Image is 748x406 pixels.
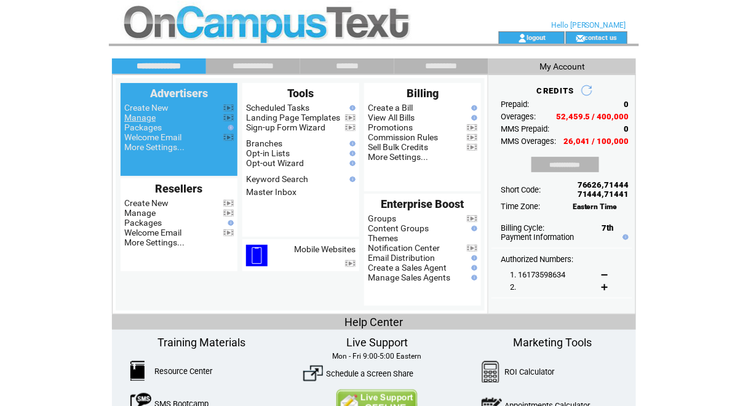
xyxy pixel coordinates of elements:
a: logout [527,33,546,41]
img: video.png [345,260,356,267]
span: CREDITS [537,86,575,95]
a: Scheduled Tasks [246,103,309,113]
span: Tools [288,87,314,100]
a: More Settings... [368,152,428,162]
a: More Settings... [124,142,185,152]
a: Create a Bill [368,103,413,113]
img: help.gif [347,177,356,182]
img: video.png [223,210,234,217]
img: account_icon.gif [518,33,527,43]
a: Packages [124,218,162,228]
img: ResourceCenter.png [130,361,145,381]
span: 76626,71444 71444,71441 [578,180,629,199]
a: Branches [246,138,282,148]
span: 0 [624,124,629,133]
span: Short Code: [501,185,541,194]
a: ROI Calculator [505,367,555,376]
img: help.gif [469,255,477,261]
a: Resource Center [154,367,212,376]
a: Opt-in Lists [246,148,290,158]
span: My Account [539,62,585,71]
span: Help Center [345,316,404,328]
a: Opt-out Wizard [246,158,304,168]
img: help.gif [469,265,477,271]
a: Notification Center [368,243,440,253]
a: Manage Sales Agents [368,273,450,282]
a: More Settings... [124,237,185,247]
span: Mon - Fri 9:00-5:00 Eastern [332,352,421,360]
a: Email Distribution [368,253,435,263]
a: contact us [585,33,618,41]
img: help.gif [347,105,356,111]
span: Overages: [501,112,536,121]
span: Time Zone: [501,202,540,211]
span: MMS Prepaid: [501,124,549,133]
a: View All Bills [368,113,415,122]
a: Promotions [368,122,413,132]
span: 52,459.5 / 400,000 [556,112,629,121]
img: contact_us_icon.gif [576,33,585,43]
a: Schedule a Screen Share [326,369,413,378]
span: Training Materials [157,336,245,349]
img: video.png [467,245,477,252]
a: Sign-up Form Wizard [246,122,325,132]
span: MMS Overages: [501,137,556,146]
span: Marketing Tools [513,336,592,349]
a: Groups [368,213,396,223]
img: video.png [345,124,356,131]
span: Billing Cycle: [501,223,544,233]
img: help.gif [469,105,477,111]
img: video.png [223,114,234,121]
img: mobile-websites.png [246,245,268,266]
span: Enterprise Boost [381,197,464,210]
img: help.gif [620,234,629,240]
span: 7th [602,223,614,233]
span: Resellers [156,182,203,195]
span: Eastern Time [573,202,618,211]
img: help.gif [225,125,234,130]
span: 0 [624,100,629,109]
a: Welcome Email [124,132,181,142]
span: Prepaid: [501,100,529,109]
a: Payment Information [501,233,574,242]
span: Advertisers [150,87,208,100]
span: 1. 16173598634 [510,270,565,279]
span: Authorized Numbers: [501,255,573,264]
img: help.gif [469,226,477,231]
a: Master Inbox [246,187,296,197]
img: Calculator.png [482,361,500,383]
img: video.png [223,134,234,141]
img: help.gif [347,141,356,146]
a: Manage [124,208,156,218]
a: Content Groups [368,223,429,233]
img: video.png [467,134,477,141]
a: Create New [124,198,169,208]
a: Mobile Websites [294,244,356,254]
span: Live Support [346,336,408,349]
a: Create New [124,103,169,113]
img: video.png [223,200,234,207]
a: Sell Bulk Credits [368,142,428,152]
span: 26,041 / 100,000 [563,137,629,146]
a: Themes [368,233,398,243]
a: Create a Sales Agent [368,263,447,273]
img: help.gif [347,161,356,166]
img: video.png [467,144,477,151]
img: help.gif [225,220,234,226]
img: video.png [467,124,477,131]
a: Welcome Email [124,228,181,237]
img: help.gif [347,151,356,156]
a: Packages [124,122,162,132]
img: video.png [223,105,234,111]
img: help.gif [469,115,477,121]
img: help.gif [469,275,477,281]
img: video.png [345,114,356,121]
a: Keyword Search [246,174,308,184]
a: Manage [124,113,156,122]
span: 2. [510,282,516,292]
a: Commission Rules [368,132,438,142]
span: Billing [407,87,439,100]
img: video.png [467,215,477,222]
a: Landing Page Templates [246,113,340,122]
img: video.png [223,229,234,236]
